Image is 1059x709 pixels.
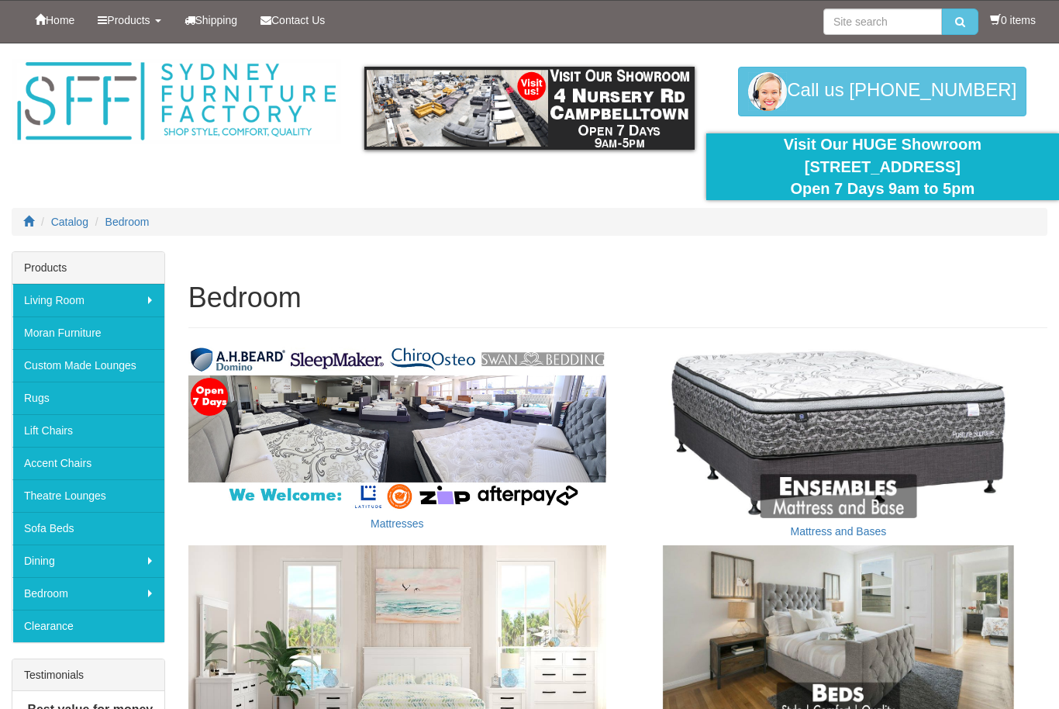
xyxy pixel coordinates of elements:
img: Mattress and Bases [630,344,1047,518]
h1: Bedroom [188,282,1047,313]
a: Mattress and Bases [791,525,887,538]
input: Site search [823,9,942,35]
a: Products [86,1,172,40]
img: Sydney Furniture Factory [12,59,341,144]
a: Living Room [12,284,164,316]
span: Products [107,14,150,26]
img: showroom.gif [364,67,694,150]
a: Moran Furniture [12,316,164,349]
a: Contact Us [249,1,336,40]
a: Catalog [51,216,88,228]
a: Home [23,1,86,40]
div: Testimonials [12,659,164,691]
div: Visit Our HUGE Showroom [STREET_ADDRESS] Open 7 Days 9am to 5pm [718,133,1047,200]
a: Rugs [12,382,164,414]
a: Dining [12,545,164,577]
span: Shipping [195,14,238,26]
a: Shipping [173,1,250,40]
a: Theatre Lounges [12,479,164,512]
a: Accent Chairs [12,447,164,479]
a: Lift Chairs [12,414,164,447]
img: Mattresses [188,344,606,510]
span: Home [46,14,74,26]
a: Bedroom [105,216,150,228]
div: Products [12,252,164,284]
a: Clearance [12,610,164,642]
a: Bedroom [12,577,164,610]
span: Contact Us [271,14,325,26]
a: Custom Made Lounges [12,349,164,382]
a: Mattresses [371,517,423,530]
a: Sofa Beds [12,512,164,545]
li: 0 items [990,12,1036,28]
